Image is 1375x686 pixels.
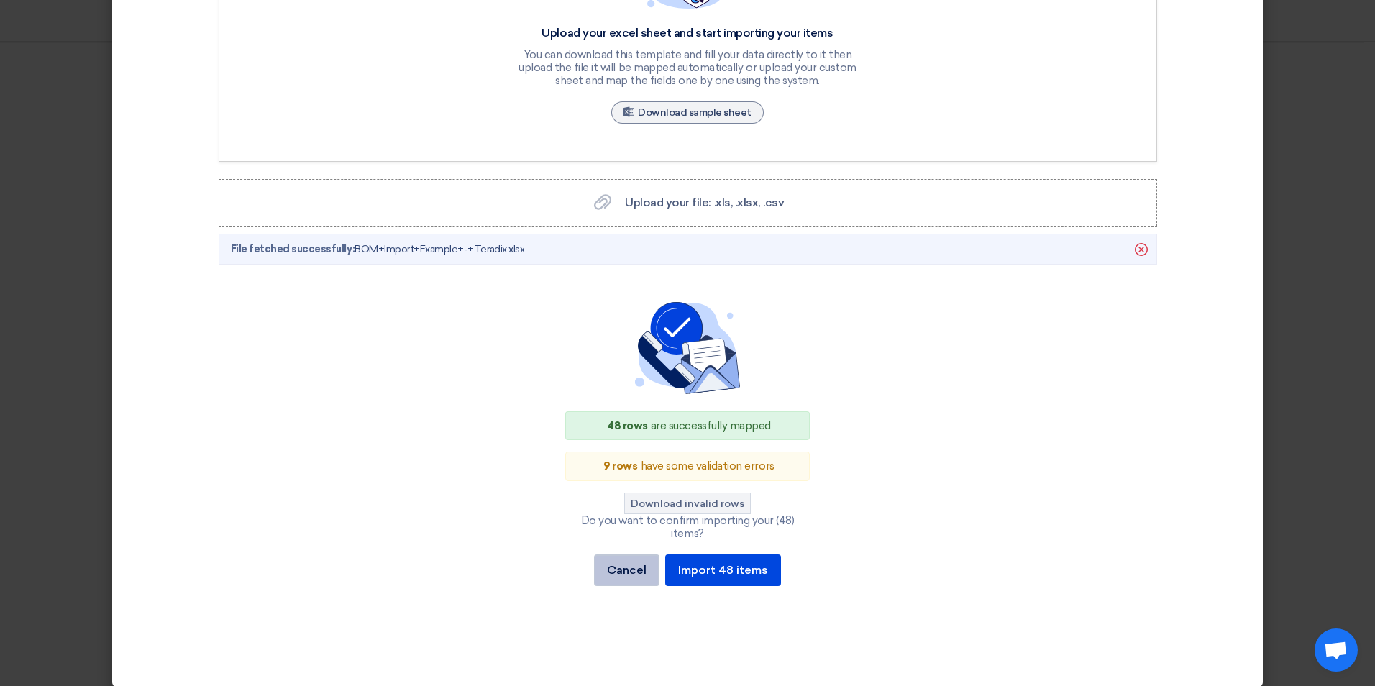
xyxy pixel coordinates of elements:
div: are successfully mapped [565,411,810,441]
a: Open chat [1315,628,1358,672]
div: You can download this template and fill your data directly to it then upload the file it will be ... [515,48,860,87]
div: Do you want to confirm importing your (48) items? [565,514,810,540]
button: Import 48 items [665,554,781,586]
span: 9 rows [603,459,637,472]
a: Download sample sheet [611,101,764,124]
span: BOM+Import+Example+-+Teradix.xlsx [231,242,525,257]
img: confirm_importing.svg [630,302,745,394]
button: Cancel [594,554,659,586]
div: Upload your excel sheet and start importing your items [515,26,860,41]
div: have some validation errors [565,452,810,481]
button: Download invalid rows [624,493,751,514]
span: File fetched successfully: [231,243,355,255]
span: Upload your file: .xls, .xlsx, .csv [625,196,784,209]
span: 48 rows [607,419,648,432]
